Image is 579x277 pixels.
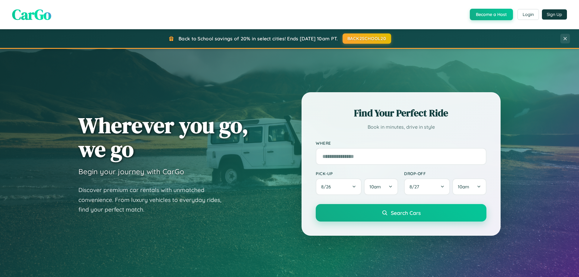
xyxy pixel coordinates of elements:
span: CarGo [12,5,51,24]
button: Search Cars [316,204,486,222]
button: BACK2SCHOOL20 [343,33,391,44]
label: Where [316,140,486,146]
h2: Find Your Perfect Ride [316,106,486,120]
p: Discover premium car rentals with unmatched convenience. From luxury vehicles to everyday rides, ... [78,185,229,215]
span: 10am [369,184,381,190]
span: Search Cars [391,209,421,216]
span: 10am [458,184,469,190]
span: 8 / 26 [321,184,334,190]
label: Drop-off [404,171,486,176]
h3: Begin your journey with CarGo [78,167,184,176]
h1: Wherever you go, we go [78,113,248,161]
button: Login [517,9,539,20]
p: Book in minutes, drive in style [316,123,486,131]
span: Back to School savings of 20% in select cities! Ends [DATE] 10am PT. [179,36,338,42]
button: 10am [364,178,398,195]
button: 8/26 [316,178,362,195]
button: Sign Up [542,9,567,20]
button: 10am [452,178,486,195]
button: 8/27 [404,178,450,195]
span: 8 / 27 [410,184,422,190]
button: Become a Host [470,9,513,20]
label: Pick-up [316,171,398,176]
